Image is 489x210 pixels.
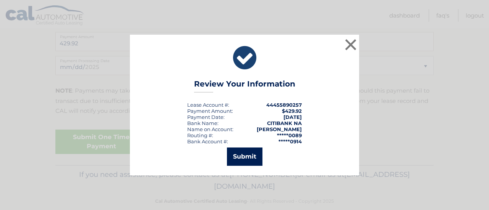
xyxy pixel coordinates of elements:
strong: [PERSON_NAME] [257,126,302,132]
span: [DATE] [283,114,302,120]
div: : [187,114,225,120]
h3: Review Your Information [194,79,295,93]
button: × [343,37,358,52]
div: Routing #: [187,132,213,138]
span: Payment Date [187,114,223,120]
button: Submit [227,147,262,166]
div: Lease Account #: [187,102,229,108]
strong: CITIBANK NA [267,120,302,126]
strong: 44455890257 [266,102,302,108]
div: Name on Account: [187,126,233,132]
span: $429.92 [282,108,302,114]
div: Bank Account #: [187,138,228,144]
div: Bank Name: [187,120,219,126]
div: Payment Amount: [187,108,233,114]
